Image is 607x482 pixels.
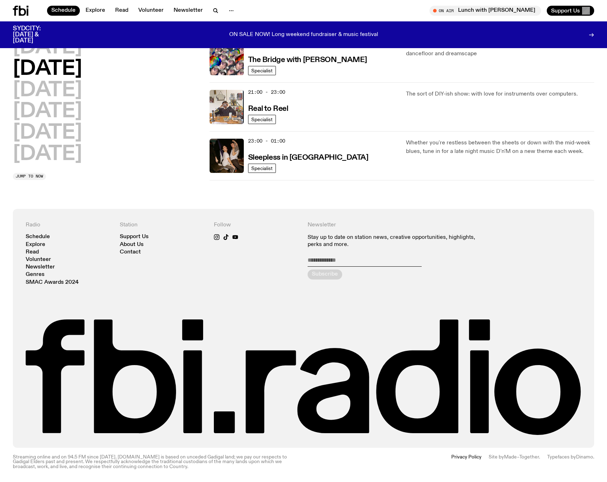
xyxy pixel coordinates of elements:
button: Support Us [547,6,594,16]
h4: Radio [26,222,111,229]
button: On AirLunch with [PERSON_NAME] [429,6,541,16]
a: Genres [26,272,45,277]
p: Stay up to date on station news, creative opportunities, highlights, perks and more. [308,234,487,248]
span: 21:00 - 23:00 [248,89,285,96]
span: Typefaces by [547,455,576,460]
h4: Follow [214,222,299,229]
a: Sleepless in [GEOGRAPHIC_DATA] [248,153,369,161]
a: Real to Reel [248,104,288,113]
a: Volunteer [26,257,51,262]
button: Jump to now [13,173,46,180]
button: [DATE] [13,102,82,122]
a: Contact [120,250,141,255]
a: Schedule [26,234,50,240]
p: Whether you're restless between the sheets or down with the mid-week blues, tune in for a late ni... [406,139,594,156]
p: ON SALE NOW! Long weekend fundraiser & music festival [229,32,378,38]
h4: Station [120,222,205,229]
a: Specialist [248,164,276,173]
span: . [593,455,594,460]
button: [DATE] [13,59,82,79]
h3: The Bridge with [PERSON_NAME] [248,56,367,64]
h3: Real to Reel [248,105,288,113]
span: Specialist [251,68,273,73]
a: SMAC Awards 2024 [26,280,79,285]
a: Privacy Policy [451,455,482,469]
img: Jasper Craig Adams holds a vintage camera to his eye, obscuring his face. He is wearing a grey ju... [210,90,244,124]
a: Read [26,250,39,255]
a: Specialist [248,115,276,124]
a: Newsletter [169,6,207,16]
a: Schedule [47,6,80,16]
a: About Us [120,242,144,247]
span: 23:00 - 01:00 [248,138,285,144]
p: Streaming online and on 94.5 FM since [DATE]. [DOMAIN_NAME] is based on unceded Gadigal land; we ... [13,455,299,469]
h4: Newsletter [308,222,487,229]
button: [DATE] [13,144,82,164]
h3: SYDCITY: [DATE] & [DATE] [13,26,58,44]
p: The sort of DIY-ish show: with love for instruments over computers. [406,90,594,98]
button: Subscribe [308,270,342,280]
h3: Sleepless in [GEOGRAPHIC_DATA] [248,154,369,161]
a: Newsletter [26,265,55,270]
a: Read [111,6,133,16]
span: Support Us [551,7,580,14]
button: [DATE] [13,123,82,143]
a: Support Us [120,234,149,240]
a: Dinamo [576,455,593,460]
button: [DATE] [13,38,82,58]
span: Site by [489,455,504,460]
a: Explore [81,6,109,16]
span: Jump to now [16,174,43,178]
span: . [539,455,540,460]
a: Volunteer [134,6,168,16]
a: Explore [26,242,45,247]
span: Specialist [251,117,273,122]
a: Specialist [248,66,276,75]
p: 100% local goodness - a liminal space, floating somewhere between dancefloor and dreamscape [406,41,594,58]
span: Specialist [251,165,273,171]
button: [DATE] [13,81,82,101]
a: Made–Together [504,455,539,460]
img: Marcus Whale is on the left, bent to his knees and arching back with a gleeful look his face He i... [210,139,244,173]
a: The Bridge with [PERSON_NAME] [248,55,367,64]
